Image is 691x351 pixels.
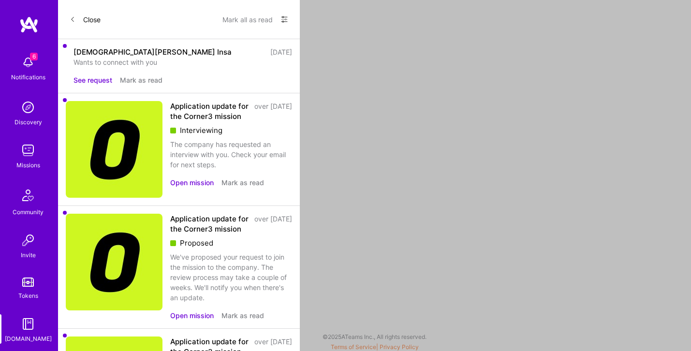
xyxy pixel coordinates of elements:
[170,252,292,303] div: We've proposed your request to join the mission to the company. The review process may take a cou...
[15,117,42,127] div: Discovery
[5,334,52,344] div: [DOMAIN_NAME]
[18,98,38,117] img: discovery
[120,75,162,85] button: Mark as read
[18,53,38,72] img: bell
[221,177,264,188] button: Mark as read
[66,101,162,198] img: Company Logo
[74,75,112,85] button: See request
[170,177,214,188] button: Open mission
[18,291,38,301] div: Tokens
[18,231,38,250] img: Invite
[221,310,264,321] button: Mark as read
[270,47,292,57] div: [DATE]
[170,125,292,135] div: Interviewing
[170,238,292,248] div: Proposed
[70,12,101,27] button: Close
[74,57,292,67] div: Wants to connect with you
[222,12,273,27] button: Mark all as read
[170,139,292,170] div: The company has requested an interview with you. Check your email for next steps.
[16,160,40,170] div: Missions
[254,214,292,234] div: over [DATE]
[170,101,249,121] div: Application update for the Corner3 mission
[18,314,38,334] img: guide book
[30,53,38,60] span: 6
[13,207,44,217] div: Community
[74,47,232,57] div: [DEMOGRAPHIC_DATA][PERSON_NAME] Insa
[11,72,45,82] div: Notifications
[254,101,292,121] div: over [DATE]
[21,250,36,260] div: Invite
[170,214,249,234] div: Application update for the Corner3 mission
[66,214,162,310] img: Company Logo
[19,16,39,33] img: logo
[170,310,214,321] button: Open mission
[18,141,38,160] img: teamwork
[22,278,34,287] img: tokens
[16,184,40,207] img: Community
